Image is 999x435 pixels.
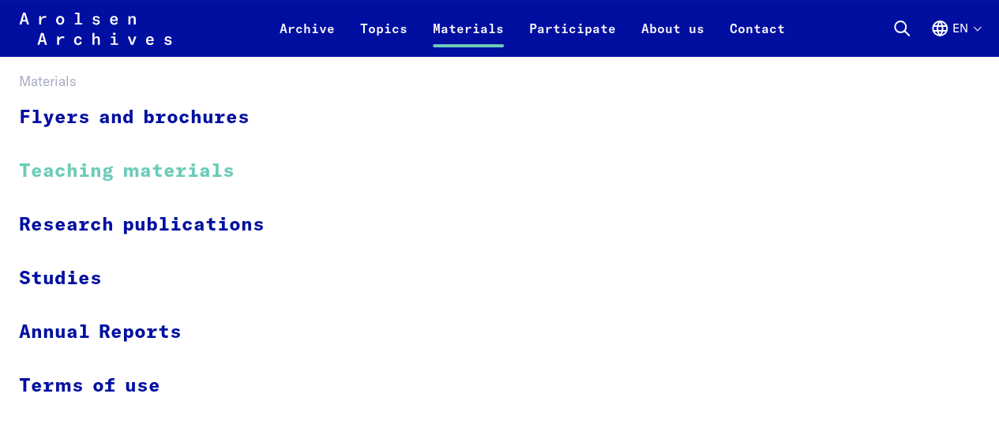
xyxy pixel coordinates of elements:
[19,252,285,306] a: Studies
[19,198,285,252] a: Research publications
[19,144,285,198] a: Teaching materials
[19,92,285,412] ul: Materials
[267,19,347,57] a: Archive
[930,19,980,57] button: English, language selection
[717,19,798,57] a: Contact
[267,9,798,47] nav: Primary
[347,19,420,57] a: Topics
[19,92,285,144] a: Flyers and brochures
[516,19,629,57] a: Participate
[19,359,285,412] a: Terms of use
[19,306,285,359] a: Annual Reports
[420,19,516,57] a: Materials
[629,19,717,57] a: About us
